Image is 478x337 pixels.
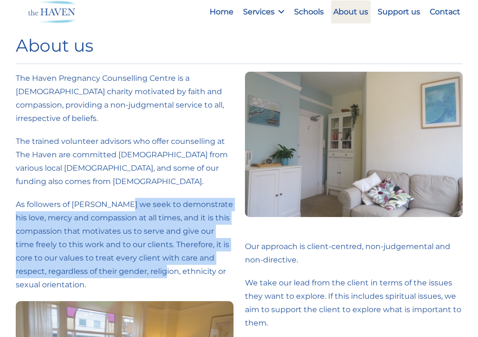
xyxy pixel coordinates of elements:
a: Home [207,0,236,23]
a: Contact [427,0,463,23]
img: The Haven's counselling room from another angle [245,72,463,217]
p: As followers of [PERSON_NAME] we seek to demonstrate his love, mercy and compassion at all times,... [16,198,234,292]
p: Our approach is client-centred, non-judgemental and non-directive. [245,240,463,267]
p: The trained volunteer advisors who offer counselling at The Haven are committed [DEMOGRAPHIC_DATA... [16,135,234,188]
p: The Haven Pregnancy Counselling Centre is a [DEMOGRAPHIC_DATA] charity motivated by faith and com... [16,72,234,125]
a: Services [241,0,287,23]
p: We take our lead from the client in terms of the issues they want to explore. If this includes sp... [245,276,463,330]
a: Support us [375,0,423,23]
a: About us [331,0,371,23]
h1: About us [16,35,463,56]
a: Schools [292,0,326,23]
